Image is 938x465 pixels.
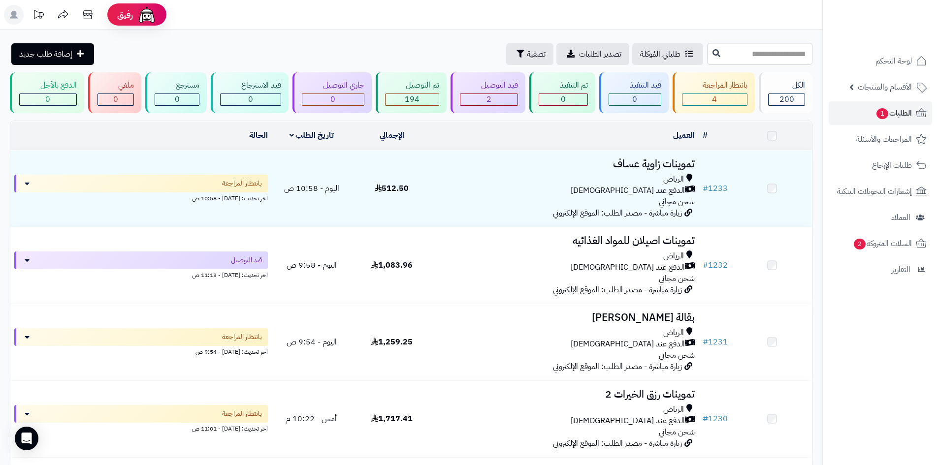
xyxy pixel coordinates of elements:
a: # [703,129,708,141]
span: إشعارات التحويلات البنكية [837,185,912,198]
div: الكل [768,80,805,91]
a: قيد التوصيل 2 [449,72,527,113]
span: قيد التوصيل [231,255,262,265]
span: اليوم - 10:58 ص [284,183,339,194]
div: مسترجع [155,80,199,91]
span: تصفية [527,48,546,60]
div: ملغي [97,80,134,91]
div: Open Intercom Messenger [15,427,38,450]
span: شحن مجاني [659,349,695,361]
span: # [703,336,708,348]
span: لوحة التحكم [875,54,912,68]
span: 2 [486,93,491,105]
span: اليوم - 9:58 ص [287,259,337,271]
a: إشعارات التحويلات البنكية [829,180,932,203]
span: اليوم - 9:54 ص [287,336,337,348]
span: 200 [779,93,794,105]
a: لوحة التحكم [829,49,932,73]
a: الكل200 [757,72,814,113]
span: إضافة طلب جديد [19,48,72,60]
span: 0 [248,93,253,105]
div: 0 [539,94,587,105]
span: الرياض [663,404,684,415]
a: #1233 [703,183,728,194]
a: جاري التوصيل 0 [291,72,374,113]
span: شحن مجاني [659,273,695,284]
span: الدفع عند [DEMOGRAPHIC_DATA] [571,185,685,196]
span: 0 [632,93,637,105]
h3: تموينات رزق الخيرات 2 [436,389,695,400]
a: طلباتي المُوكلة [632,43,703,65]
span: زيارة مباشرة - مصدر الطلب: الموقع الإلكتروني [553,437,682,449]
div: 0 [155,94,199,105]
span: 512.50 [375,183,409,194]
a: #1231 [703,336,728,348]
span: 0 [45,93,50,105]
div: قيد التوصيل [460,80,518,91]
span: الدفع عند [DEMOGRAPHIC_DATA] [571,415,685,427]
span: الطلبات [875,106,912,120]
span: الرياض [663,174,684,185]
span: 194 [405,93,420,105]
a: تاريخ الطلب [290,129,334,141]
div: تم التوصيل [385,80,440,91]
div: اخر تحديث: [DATE] - 11:13 ص [14,269,268,279]
span: الدفع عند [DEMOGRAPHIC_DATA] [571,262,685,273]
div: قيد الاسترجاع [220,80,281,91]
span: 1,259.25 [371,336,413,348]
a: #1232 [703,259,728,271]
span: 1,717.41 [371,413,413,425]
a: مسترجع 0 [143,72,209,113]
div: 0 [609,94,661,105]
div: 0 [20,94,76,105]
span: رفيق [117,9,133,21]
a: إضافة طلب جديد [11,43,94,65]
span: بانتظار المراجعة [222,409,262,419]
span: العملاء [891,211,910,224]
span: الرياض [663,327,684,339]
a: #1230 [703,413,728,425]
span: طلبات الإرجاع [872,158,912,172]
div: اخر تحديث: [DATE] - 10:58 ص [14,192,268,203]
span: الرياض [663,250,684,262]
span: # [703,259,708,271]
span: التقارير [892,263,910,277]
a: طلبات الإرجاع [829,154,932,177]
div: تم التنفيذ [539,80,588,91]
span: زيارة مباشرة - مصدر الطلب: الموقع الإلكتروني [553,207,682,219]
div: بانتظار المراجعة [682,80,748,91]
a: قيد التنفيذ 0 [597,72,671,113]
a: العملاء [829,206,932,229]
span: 0 [561,93,566,105]
div: جاري التوصيل [302,80,364,91]
span: زيارة مباشرة - مصدر الطلب: الموقع الإلكتروني [553,284,682,296]
span: تصدير الطلبات [579,48,621,60]
span: أمس - 10:22 م [286,413,337,425]
span: الأقسام والمنتجات [858,80,912,94]
span: # [703,413,708,425]
span: السلات المتروكة [853,237,912,250]
div: 194 [386,94,439,105]
h3: تموينات زاوية عساف [436,158,695,170]
div: اخر تحديث: [DATE] - 11:01 ص [14,423,268,433]
h3: بقالة [PERSON_NAME] [436,312,695,323]
a: الحالة [249,129,268,141]
a: بانتظار المراجعة 4 [671,72,757,113]
div: اخر تحديث: [DATE] - 9:54 ص [14,346,268,356]
h3: تموينات اصيلان للمواد الغذائيه [436,235,695,247]
span: 1 [876,108,888,119]
a: العميل [673,129,695,141]
img: ai-face.png [137,5,157,25]
span: 1,083.96 [371,259,413,271]
a: تم التوصيل 194 [374,72,449,113]
a: تصدير الطلبات [556,43,629,65]
span: شحن مجاني [659,426,695,438]
a: قيد الاسترجاع 0 [209,72,291,113]
span: # [703,183,708,194]
div: 0 [221,94,281,105]
div: الدفع بالآجل [19,80,77,91]
a: الإجمالي [380,129,404,141]
a: المراجعات والأسئلة [829,127,932,151]
a: التقارير [829,258,932,281]
div: قيد التنفيذ [609,80,661,91]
